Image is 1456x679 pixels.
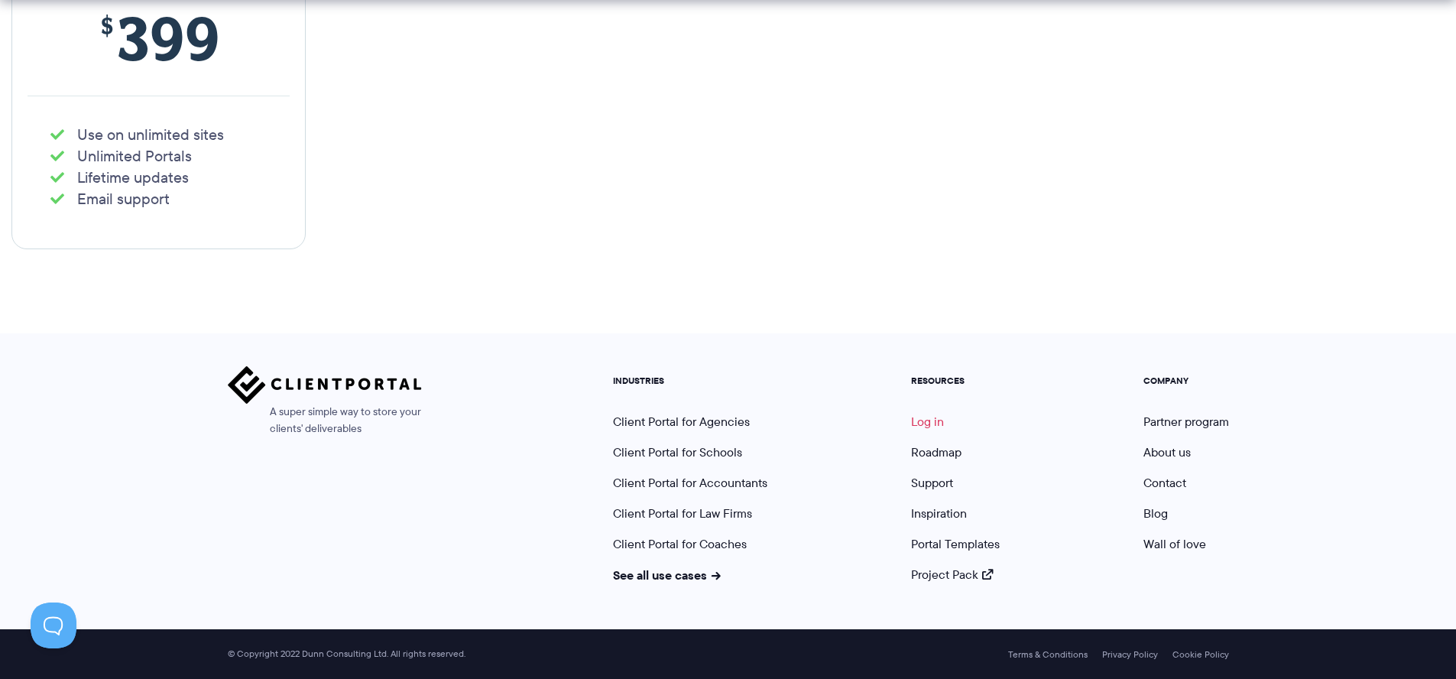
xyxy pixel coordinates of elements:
iframe: Toggle Customer Support [31,603,76,648]
a: Portal Templates [911,535,1000,553]
a: Blog [1143,505,1168,522]
h5: RESOURCES [911,375,1000,386]
a: Inspiration [911,505,967,522]
h5: INDUSTRIES [613,375,767,386]
a: Roadmap [911,443,961,461]
a: Support [911,474,953,492]
a: Client Portal for Coaches [613,535,747,553]
a: Log in [911,413,944,430]
li: Unlimited Portals [50,145,267,167]
a: Partner program [1143,413,1229,430]
a: Terms & Conditions [1008,649,1088,660]
a: About us [1143,443,1191,461]
a: Client Portal for Accountants [613,474,767,492]
a: See all use cases [613,566,722,584]
span: © Copyright 2022 Dunn Consulting Ltd. All rights reserved. [220,648,473,660]
li: Email support [50,188,267,210]
span: 399 [54,3,263,73]
h5: COMPANY [1143,375,1229,386]
a: Cookie Policy [1172,649,1229,660]
a: Privacy Policy [1102,649,1158,660]
li: Use on unlimited sites [50,124,267,145]
a: Client Portal for Schools [613,443,742,461]
a: Client Portal for Law Firms [613,505,752,522]
a: Wall of love [1143,535,1206,553]
a: Client Portal for Agencies [613,413,750,430]
span: A super simple way to store your clients' deliverables [228,404,422,437]
a: Project Pack [911,566,994,583]
a: Contact [1143,474,1186,492]
li: Lifetime updates [50,167,267,188]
